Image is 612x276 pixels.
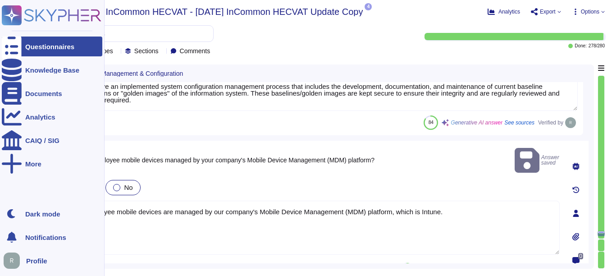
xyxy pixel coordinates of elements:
[63,201,560,255] textarea: Yes, employee mobile devices are managed by our company's Mobile Device Management (MDM) platform...
[451,120,502,125] span: Generative AI answer
[2,251,26,271] button: user
[488,8,520,15] button: Analytics
[25,114,55,120] div: Analytics
[25,90,62,97] div: Documents
[2,130,102,150] a: CAIQ / SIG
[504,120,534,125] span: See sources
[589,44,605,48] span: 278 / 280
[61,76,578,111] textarea: Yes, we have an implemented system configuration management process that includes the development...
[81,156,375,164] span: Are employee mobile devices managed by your company's Mobile Device Management (MDM) platform?
[25,137,59,144] div: CAIQ / SIG
[36,26,213,41] input: Search by keywords
[2,37,102,56] a: Questionnaires
[2,60,102,80] a: Knowledge Base
[578,253,583,259] span: 0
[124,184,132,191] span: No
[134,48,159,54] span: Sections
[25,43,74,50] div: Questionnaires
[2,107,102,127] a: Analytics
[429,120,434,125] span: 84
[575,44,587,48] span: Done:
[25,211,60,217] div: Dark mode
[498,9,520,14] span: Analytics
[26,258,47,264] span: Profile
[25,161,41,167] div: More
[538,120,563,125] span: Verified by
[180,48,210,54] span: Comments
[75,70,183,77] span: Systems Management & Configuration
[515,146,560,175] span: Answer saved
[25,67,79,74] div: Knowledge Base
[565,117,576,128] img: user
[25,234,66,241] span: Notifications
[540,9,556,14] span: Export
[4,253,20,269] img: user
[581,9,599,14] span: Options
[106,7,363,16] span: InCommon HECVAT - [DATE] InCommon HECVAT Update Copy
[2,83,102,103] a: Documents
[365,3,372,10] span: 4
